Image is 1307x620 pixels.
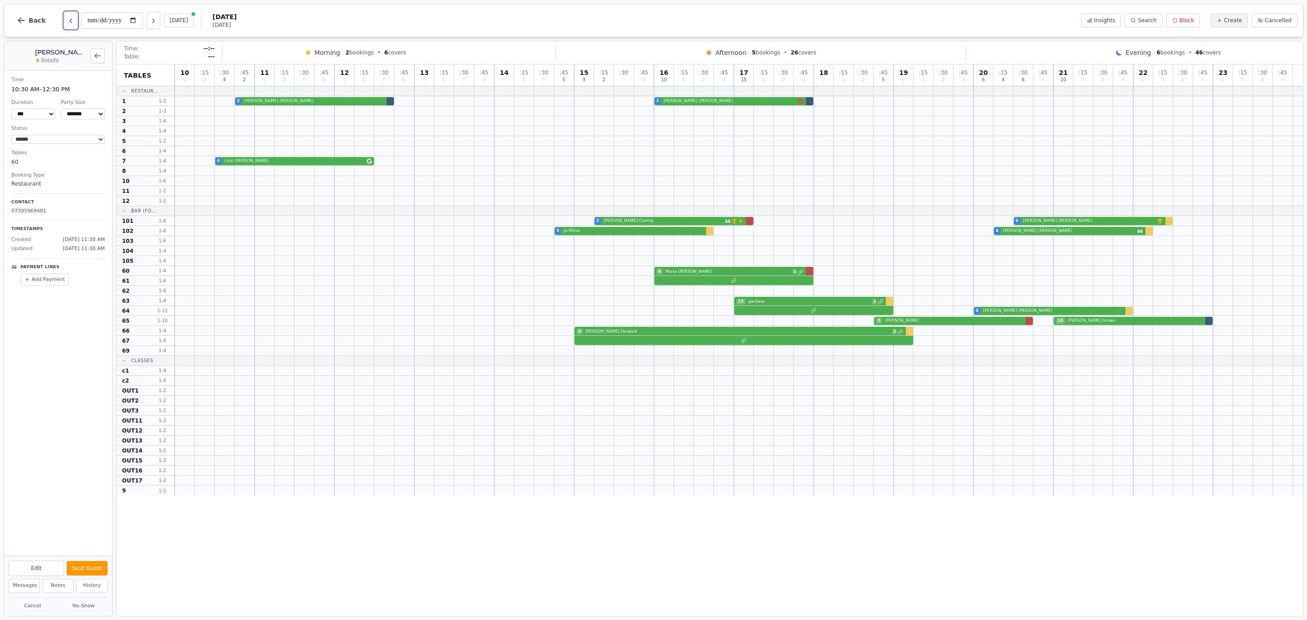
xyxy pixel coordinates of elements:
span: Table: [124,53,140,60]
p: Contact [11,199,105,206]
span: 1 - 2 [152,467,173,474]
span: 0 [343,78,346,82]
span: 0 [842,78,845,82]
button: Search [1125,14,1162,27]
span: 10 [122,177,130,185]
span: Search [1138,17,1156,24]
span: 0 [303,78,305,82]
svg: Google booking [367,158,372,164]
span: 13 [420,69,428,76]
span: 5 [876,318,882,324]
p: Timestamps [11,226,105,232]
span: 1 - 2 [152,447,173,454]
span: 0 [942,78,944,82]
span: --- [208,53,215,60]
span: 1 - 4 [152,118,173,124]
span: 7 [122,157,126,165]
span: 2 [243,78,246,82]
span: Cancelled [1265,17,1292,24]
span: : 45 [320,70,329,75]
svg: Allergens: Gluten [798,98,803,104]
span: bookings [752,49,780,56]
span: 0 [1222,78,1224,82]
span: 0 [1142,78,1145,82]
span: 14 [500,69,508,76]
span: 1 - 2 [152,397,173,404]
span: 1 - 2 [152,387,173,394]
span: 0 [782,78,785,82]
span: Jo Milne [562,228,703,234]
span: 2 [892,329,897,335]
span: Restaur... [131,88,158,94]
span: : 30 [540,70,548,75]
span: OUT13 [122,437,142,444]
span: 6 [1016,218,1018,224]
span: 62 [122,287,130,295]
span: 6 [976,308,978,314]
span: 20 [979,69,988,76]
span: 1 - 2 [152,197,173,204]
span: : 15 [1079,70,1087,75]
span: 104 [122,247,133,255]
span: c2 [122,377,129,384]
span: 0 [1101,78,1104,82]
span: : 30 [220,70,229,75]
span: : 30 [1019,70,1027,75]
svg: Customer message [725,218,731,224]
span: 0 [622,78,625,82]
span: : 30 [779,70,788,75]
div: L [11,47,29,65]
span: 0 [503,78,506,82]
span: 5 [556,228,559,234]
span: OUT11 [122,417,142,424]
span: 0 [323,78,325,82]
span: 10 [661,78,667,82]
span: OUT17 [122,477,142,484]
span: Time: [124,45,139,52]
span: 60 [122,267,130,275]
span: 1 - 6 [152,217,173,224]
span: : 15 [919,70,928,75]
span: : 15 [440,70,448,75]
span: 1 - 4 [152,257,173,264]
span: 105 [122,257,133,265]
span: OUT16 [122,467,142,474]
span: 1 - 4 [152,337,173,344]
span: [PERSON_NAME] [PERSON_NAME] [1001,228,1136,234]
span: [DATE] [212,12,236,21]
button: History [76,579,108,593]
button: Notes [43,579,74,593]
span: 8 [122,167,126,175]
span: [DATE] [212,21,236,29]
span: 10 [1056,318,1065,324]
span: 1 - 4 [152,327,173,334]
span: [DATE] 11:38 AM [63,245,105,253]
span: : 15 [759,70,768,75]
button: Edit [9,561,64,576]
button: Back to bookings list [90,49,105,63]
span: 15 [580,69,588,76]
span: 1 - 2 [152,138,173,144]
span: 1 - 4 [152,128,173,134]
span: 4 [1002,78,1004,82]
button: No-Show [59,600,108,612]
span: Evening [1125,48,1151,57]
span: : 30 [1099,70,1107,75]
span: : 45 [400,70,408,75]
span: • [784,49,787,56]
span: : 30 [460,70,468,75]
span: OUT3 [122,407,138,414]
span: 6 [1156,49,1160,56]
span: : 45 [240,70,249,75]
span: 6 [384,49,388,56]
span: 1 - 2 [152,477,173,484]
span: 2 [345,49,349,56]
span: OUT15 [122,457,142,464]
span: 6 [122,148,126,155]
p: 07395969481 [11,207,105,215]
button: Add Payment [20,274,69,286]
span: 5 [562,78,565,82]
span: : 45 [480,70,488,75]
span: OUT1 [122,387,138,394]
span: [DATE] 11:38 AM [63,236,105,244]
